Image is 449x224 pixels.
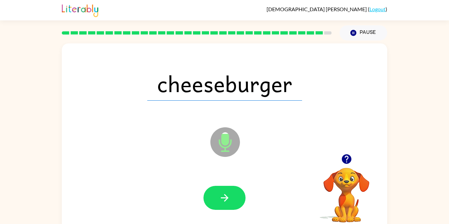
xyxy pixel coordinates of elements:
video: Your browser must support playing .mp4 files to use Literably. Please try using another browser. [314,158,379,223]
div: ( ) [267,6,387,12]
span: cheeseburger [147,66,302,101]
button: Pause [340,25,387,40]
span: [DEMOGRAPHIC_DATA] [PERSON_NAME] [267,6,368,12]
img: Literably [62,3,98,17]
a: Logout [369,6,386,12]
